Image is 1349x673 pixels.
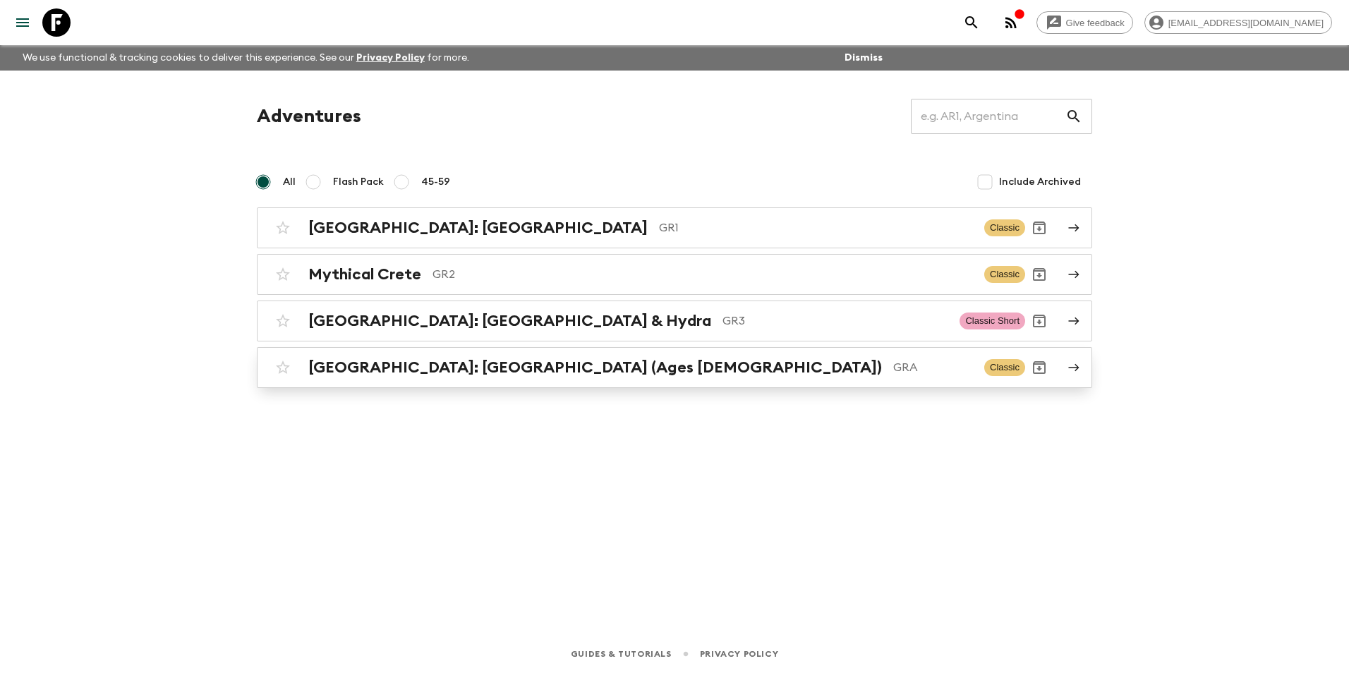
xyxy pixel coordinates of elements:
[722,313,948,329] p: GR3
[911,97,1065,136] input: e.g. AR1, Argentina
[308,312,711,330] h2: [GEOGRAPHIC_DATA]: [GEOGRAPHIC_DATA] & Hydra
[1036,11,1133,34] a: Give feedback
[1025,214,1053,242] button: Archive
[257,301,1092,341] a: [GEOGRAPHIC_DATA]: [GEOGRAPHIC_DATA] & HydraGR3Classic ShortArchive
[999,175,1081,189] span: Include Archived
[984,359,1025,376] span: Classic
[308,219,648,237] h2: [GEOGRAPHIC_DATA]: [GEOGRAPHIC_DATA]
[841,48,886,68] button: Dismiss
[1058,18,1132,28] span: Give feedback
[957,8,986,37] button: search adventures
[659,219,973,236] p: GR1
[571,646,672,662] a: Guides & Tutorials
[8,8,37,37] button: menu
[257,254,1092,295] a: Mythical CreteGR2ClassicArchive
[1161,18,1331,28] span: [EMAIL_ADDRESS][DOMAIN_NAME]
[1025,260,1053,289] button: Archive
[257,347,1092,388] a: [GEOGRAPHIC_DATA]: [GEOGRAPHIC_DATA] (Ages [DEMOGRAPHIC_DATA])GRAClassicArchive
[257,207,1092,248] a: [GEOGRAPHIC_DATA]: [GEOGRAPHIC_DATA]GR1ClassicArchive
[308,358,882,377] h2: [GEOGRAPHIC_DATA]: [GEOGRAPHIC_DATA] (Ages [DEMOGRAPHIC_DATA])
[356,53,425,63] a: Privacy Policy
[984,219,1025,236] span: Classic
[960,313,1025,329] span: Classic Short
[1025,307,1053,335] button: Archive
[17,45,475,71] p: We use functional & tracking cookies to deliver this experience. See our for more.
[984,266,1025,283] span: Classic
[421,175,450,189] span: 45-59
[1144,11,1332,34] div: [EMAIL_ADDRESS][DOMAIN_NAME]
[893,359,973,376] p: GRA
[1025,353,1053,382] button: Archive
[283,175,296,189] span: All
[432,266,973,283] p: GR2
[257,102,361,131] h1: Adventures
[333,175,384,189] span: Flash Pack
[308,265,421,284] h2: Mythical Crete
[700,646,778,662] a: Privacy Policy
